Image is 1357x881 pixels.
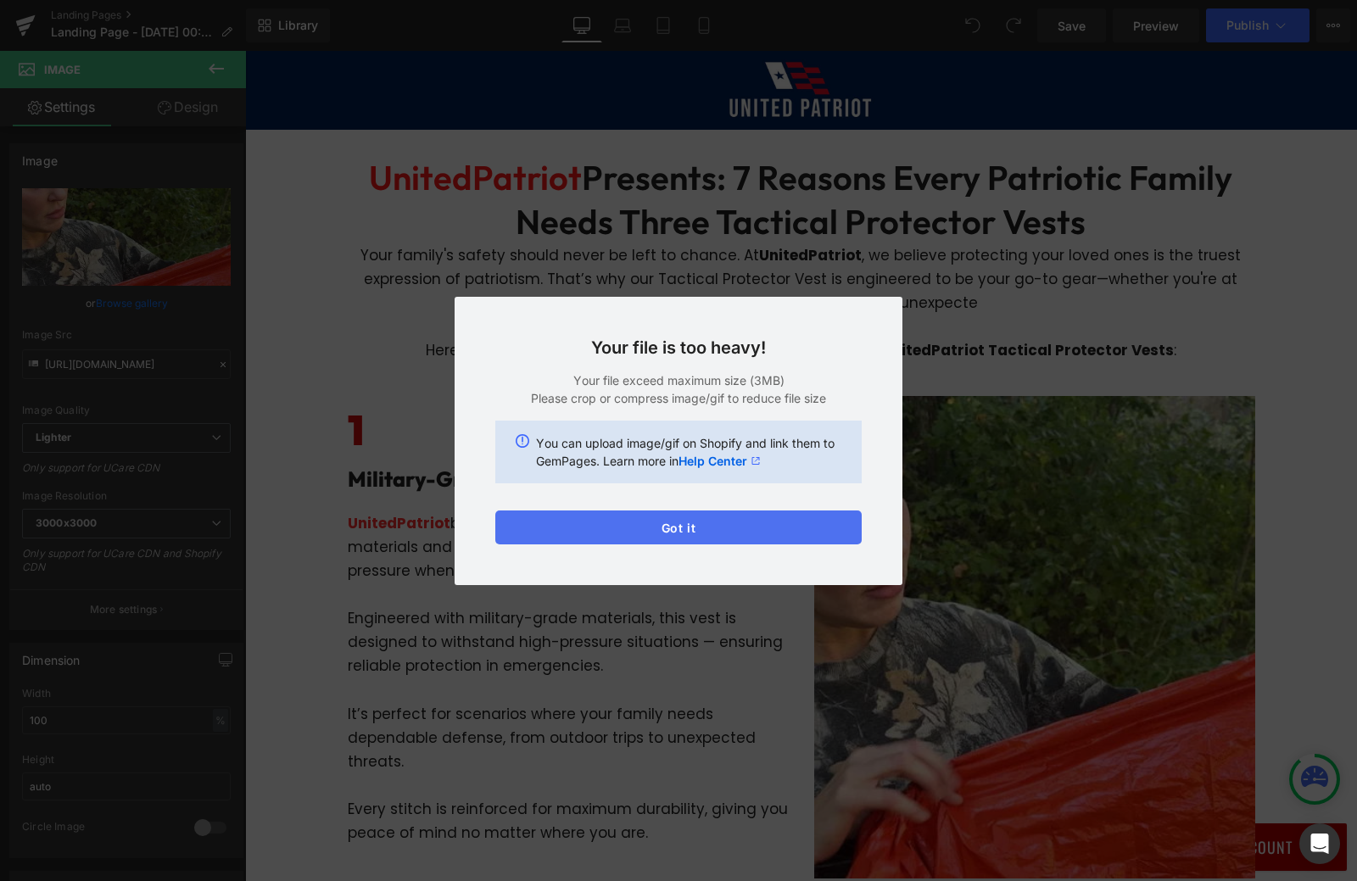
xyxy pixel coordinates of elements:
p: builds with reinforced, military-grade materials and stitching, designed to hold up under pressur... [103,460,544,532]
strong: UnitedPatriot [514,194,617,215]
p: Every stitch is reinforced for maximum durability, giving you peace of mind no matter where you are. [103,746,544,794]
p: Your family's safety should never be left to chance. At , we believe protecting your loved ones i... [103,192,1009,311]
p: Engineered with military-grade materials, this vest is designed to withstand high-pressure situat... [103,555,544,627]
p: Your file exceed maximum size (3MB) [495,371,862,389]
p: You can upload image/gif on Shopify and link them to GemPages. Learn more in [536,434,841,470]
a: Help Center [678,452,761,470]
h1: Presents: 7 Reasons Every Patriotic Family Needs Three Tactical Protector Vests [103,104,1009,192]
div: Open Intercom Messenger [1299,823,1340,864]
span: UnitedPatriot [124,105,337,148]
span: UnitedPatriot [103,462,205,482]
h2: Military-Grade Strength You Can Trust [103,414,544,443]
p: Please crop or compress image/gif to reduce file size [495,389,862,407]
button: Got it [495,510,862,544]
h6: 1 [103,345,544,414]
h3: Your file is too heavy! [495,337,862,358]
span: UnitedPatriot Tactical Protector Vests [637,289,929,309]
p: It’s perfect for scenarios where your family needs dependable defense, from outdoor trips to unex... [103,651,544,722]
